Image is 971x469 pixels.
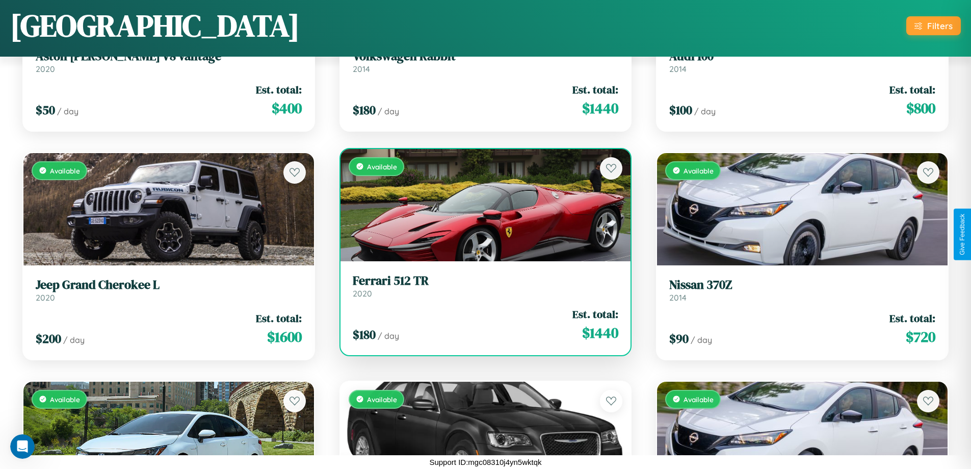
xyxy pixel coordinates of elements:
span: $ 90 [669,330,689,347]
h3: Ferrari 512 TR [353,274,619,288]
a: Jeep Grand Cherokee L2020 [36,278,302,303]
span: Est. total: [256,82,302,97]
span: Est. total: [572,307,618,322]
span: / day [63,335,85,345]
button: Filters [906,16,961,35]
span: 2014 [669,292,687,303]
span: Est. total: [889,82,935,97]
span: $ 800 [906,98,935,118]
span: $ 400 [272,98,302,118]
iframe: Intercom live chat [10,434,35,459]
a: Nissan 370Z2014 [669,278,935,303]
span: / day [694,106,716,116]
span: 2014 [353,64,370,74]
span: $ 180 [353,102,376,118]
a: Volkswagen Rabbit2014 [353,49,619,74]
span: $ 720 [906,327,935,347]
span: $ 180 [353,326,376,343]
a: Aston [PERSON_NAME] V8 Vantage2020 [36,49,302,74]
span: $ 1440 [582,98,618,118]
span: Available [367,162,397,171]
span: Available [684,166,714,175]
h3: Jeep Grand Cherokee L [36,278,302,292]
h3: Volkswagen Rabbit [353,49,619,64]
a: Audi 1002014 [669,49,935,74]
span: Available [50,395,80,404]
div: Filters [927,20,953,31]
span: / day [378,106,399,116]
a: Ferrari 512 TR2020 [353,274,619,299]
span: / day [378,331,399,341]
span: Est. total: [572,82,618,97]
span: 2020 [353,288,372,299]
p: Support ID: mgc08310j4yn5wktqk [429,455,541,469]
span: / day [691,335,712,345]
h1: [GEOGRAPHIC_DATA] [10,5,300,46]
span: $ 100 [669,102,692,118]
span: Available [684,395,714,404]
span: / day [57,106,78,116]
span: 2020 [36,64,55,74]
h3: Nissan 370Z [669,278,935,292]
span: 2020 [36,292,55,303]
span: $ 200 [36,330,61,347]
span: $ 50 [36,102,55,118]
span: Est. total: [889,311,935,326]
span: $ 1600 [267,327,302,347]
span: Available [50,166,80,175]
span: Available [367,395,397,404]
h3: Aston [PERSON_NAME] V8 Vantage [36,49,302,64]
span: Est. total: [256,311,302,326]
div: Give Feedback [959,214,966,255]
h3: Audi 100 [669,49,935,64]
span: $ 1440 [582,323,618,343]
span: 2014 [669,64,687,74]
